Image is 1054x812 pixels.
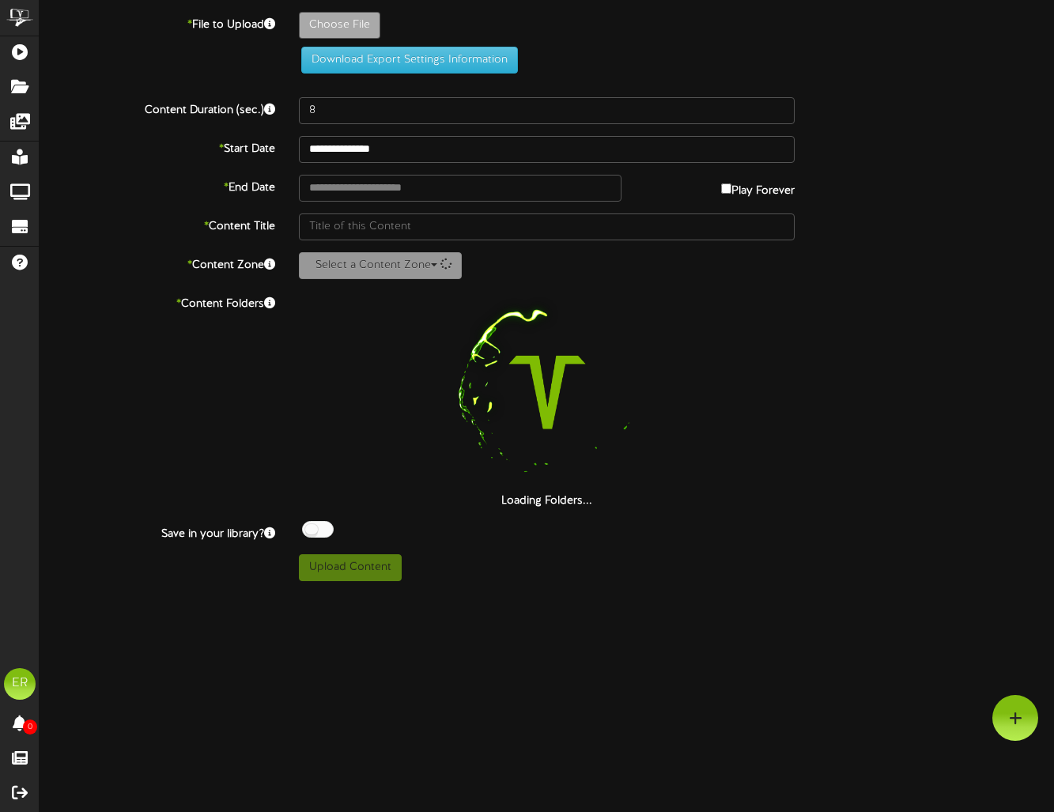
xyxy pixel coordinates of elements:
button: Select a Content Zone [299,252,462,279]
label: Content Zone [28,252,287,274]
label: Content Title [28,213,287,235]
button: Upload Content [299,554,402,581]
input: Title of this Content [299,213,795,240]
label: Content Duration (sec.) [28,97,287,119]
span: 0 [23,719,37,735]
label: Start Date [28,136,287,157]
div: ER [4,668,36,700]
strong: Loading Folders... [501,495,592,507]
label: Save in your library? [28,521,287,542]
input: Play Forever [721,183,731,194]
a: Download Export Settings Information [293,54,518,66]
label: Play Forever [721,175,795,199]
label: End Date [28,175,287,196]
label: Content Folders [28,291,287,312]
img: loading-spinner-1.png [446,291,648,493]
label: File to Upload [28,12,287,33]
button: Download Export Settings Information [301,47,518,74]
